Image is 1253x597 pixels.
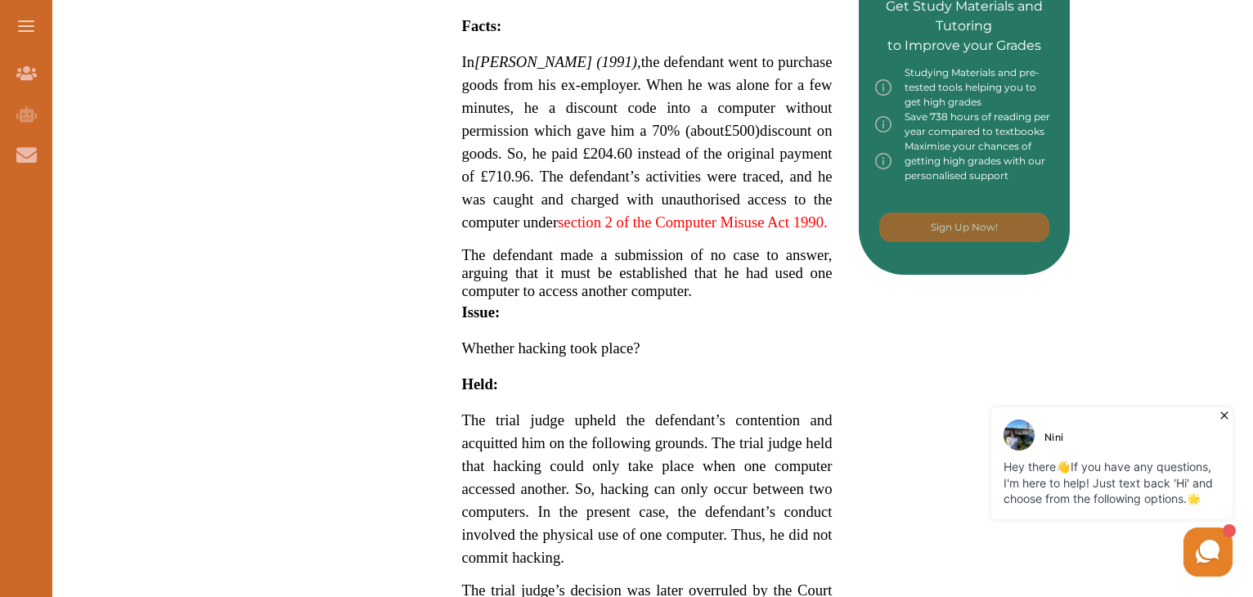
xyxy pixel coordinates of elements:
div: Maximise your chances of getting high grades with our personalised support [875,139,1054,183]
a: section 2 of the Computer Misuse Act 1990. [558,213,828,231]
p: Sign Up Now! [931,220,998,235]
span: In [462,53,637,70]
span: the defendant went to purchase goods from his ex-employer. When he was alone for a few minutes, h... [462,53,833,139]
em: [PERSON_NAME] (1991) [474,53,637,70]
iframe: HelpCrunch [860,403,1237,581]
span: Whether hacking took place? [462,339,640,357]
div: Save 738 hours of reading per year compared to textbooks [875,110,1054,139]
img: info-img [875,139,891,183]
strong: Issue: [462,303,501,321]
span: The defendant made a submission of no case to answer, arguing that it must be established that he... [462,246,833,299]
img: info-img [875,65,891,110]
div: Studying Materials and pre-tested tools helping you to get high grades [875,65,1054,110]
span: £500) [725,122,761,139]
strong: Held: [462,375,499,393]
strong: Facts: [462,17,502,34]
span: The trial judge upheld the defendant’s contention and acquitted him on the following grounds. The... [462,411,833,566]
iframe: Reviews Badge Ribbon Widget [878,340,1189,379]
span: discount on goods. So, he paid £204.60 instead of the original payment of £710.96. The defendant’... [462,122,833,231]
em: , [637,53,641,70]
button: [object Object] [879,213,1049,242]
img: info-img [875,110,891,139]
